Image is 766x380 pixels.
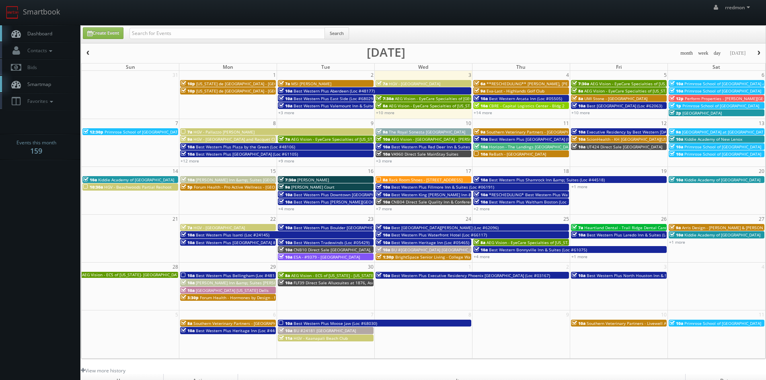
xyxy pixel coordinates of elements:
span: CBRE - Capital Logistics Center - Bldg 2 [489,103,565,109]
span: 24 [465,215,472,223]
span: 10a [474,199,488,205]
span: Best Western Plus [PERSON_NAME][GEOGRAPHIC_DATA] (Loc #66006) [294,199,427,205]
span: 27 [758,215,765,223]
span: 8a [572,88,583,94]
span: ReBath - [GEOGRAPHIC_DATA] [489,151,546,157]
span: 10a [376,184,390,190]
span: Thu [516,64,526,70]
span: Wed [418,64,428,70]
span: 12p [669,96,684,101]
a: +7 more [376,206,392,212]
span: AEG Vision - [GEOGRAPHIC_DATA] - [PERSON_NAME][GEOGRAPHIC_DATA] [391,136,530,142]
span: Kiddie Academy of [GEOGRAPHIC_DATA] [98,177,174,183]
span: AEG Vision - EyeCare Specialties of [US_STATE] - In Focus Vision Center [389,103,525,109]
span: Forum Health - Hormones by Design - New Braunfels Clinic [200,295,314,300]
span: HGV - Beachwoods Partial Reshoot [104,184,172,190]
span: Southern Veterinary Partners - [GEOGRAPHIC_DATA][PERSON_NAME] [487,129,618,135]
span: 10a [83,177,97,183]
span: BU #[GEOGRAPHIC_DATA] [GEOGRAPHIC_DATA] [391,247,481,253]
span: Best Western Plus Boulder [GEOGRAPHIC_DATA] (Loc #06179) [294,225,412,230]
span: Horizon - The Landings [GEOGRAPHIC_DATA] [489,144,574,150]
span: 10a [376,136,390,142]
span: Best Western Plus Executive Residency Phoenix [GEOGRAPHIC_DATA] (Loc #03167) [391,273,550,278]
span: [PERSON_NAME] [297,177,329,183]
span: 10a [376,151,390,157]
span: FLF39 Direct Sale Alluxsuites at 1876, Ascend Hotel Collection [294,280,414,286]
span: 9a [669,225,681,230]
span: 10a [181,288,195,293]
span: VA960 Direct Sale MainStay Suites [391,151,458,157]
span: Best Western Bonnyville Inn & Suites (Loc #61075) [489,247,587,253]
span: [GEOGRAPHIC_DATA] [US_STATE] Dells [196,288,269,293]
img: smartbook-logo.png [6,6,19,19]
span: 5p [181,184,193,190]
span: Best Western Plus Downtown [GEOGRAPHIC_DATA] (Loc #48199) [294,192,417,197]
span: Best Western Plus East Side (Loc #68029) [294,96,374,101]
span: AEG Vision - EyeCare Specialties of [US_STATE] – Drs. [PERSON_NAME] and [PERSON_NAME]-Ost and Ass... [487,240,723,245]
span: Fri [616,64,622,70]
span: Best Western Arcata Inn (Loc #05505) [489,96,562,101]
a: +3 more [278,110,294,115]
span: 31 [172,71,179,79]
span: 8a [376,177,388,183]
span: Mon [223,64,233,70]
span: *RESCHEDULING* Best Western Plus Waltham Boston (Loc #22009) [489,192,620,197]
button: day [711,48,724,58]
span: Heartland Dental - Trail Ridge Dental Care [584,225,667,230]
span: 10a [572,129,585,135]
span: Dashboard [23,30,52,37]
span: 17 [465,167,472,175]
span: Contacts [23,47,54,54]
span: AEG Vision - EyeCare Specialties of [US_STATE] - Carolina Family Vision [584,88,720,94]
span: 26 [660,215,667,223]
span: ScionHealth - KH [GEOGRAPHIC_DATA][US_STATE] [587,136,682,142]
span: 7 [175,119,179,127]
span: 10a [279,320,292,326]
span: Tue [321,64,330,70]
span: 5 [175,310,179,319]
span: 29 [269,263,277,271]
span: Sun [126,64,135,70]
span: Best Western Tradewinds (Loc #05429) [294,240,370,245]
span: 10a [279,88,292,94]
span: Best Western Plus North Houston Inn & Suites (Loc #44475) [587,273,703,278]
span: 9a [474,88,485,94]
span: 10a [474,144,488,150]
a: +10 more [376,110,394,115]
span: Kiddie Academy of [GEOGRAPHIC_DATA] [684,177,760,183]
span: 7 [370,310,374,319]
span: 10p [181,88,195,94]
span: 10a [572,136,585,142]
span: 13 [758,119,765,127]
span: 8 [272,119,277,127]
a: +12 more [181,158,199,164]
span: Best Western Plus Waterfront Hotel (Loc #66117) [391,232,487,238]
span: 23 [367,215,374,223]
span: HGV - [GEOGRAPHIC_DATA] [389,81,440,86]
span: [US_STATE] de [GEOGRAPHIC_DATA] - [GEOGRAPHIC_DATA] [196,81,307,86]
span: 10a [376,225,390,230]
span: 28 [172,263,179,271]
span: UT424 Direct Sale [GEOGRAPHIC_DATA] [587,144,662,150]
span: 10a [474,192,488,197]
span: Best Western Plus Valemount Inn & Suites (Loc #62120) [294,103,402,109]
span: Best Western Plus Moose Jaw (Loc #68030) [294,320,377,326]
span: 7a [572,225,583,230]
span: Sat [713,64,720,70]
span: 14 [172,167,179,175]
strong: 159 [30,146,42,156]
span: 10a [474,151,488,157]
button: month [678,48,696,58]
span: 6 [761,71,765,79]
span: Executive Residency by Best Western [DATE] (Loc #44764) [587,129,698,135]
span: 25 [563,215,570,223]
span: 10p [181,81,195,86]
span: 6 [272,310,277,319]
span: [PERSON_NAME] Court [291,184,335,190]
span: Best Western King [PERSON_NAME] Inn & Suites (Loc #62106) [391,192,511,197]
span: 10a [376,232,390,238]
span: Kiddie Academy of New Lenox [684,136,742,142]
span: 7:30a [376,96,394,101]
span: 10a [572,320,585,326]
span: 10:30a [83,184,103,190]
